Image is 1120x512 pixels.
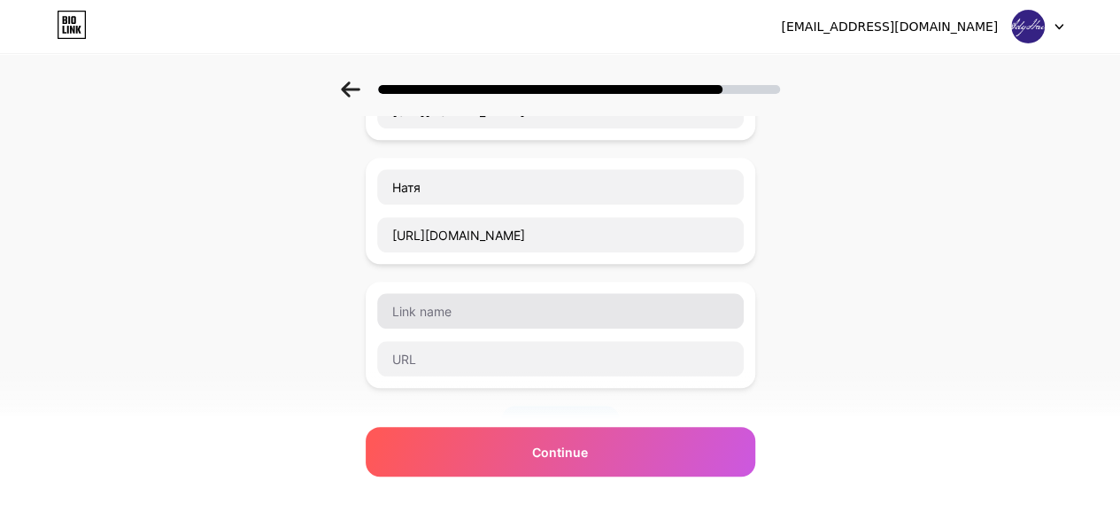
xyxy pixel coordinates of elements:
input: Link name [377,293,744,329]
input: URL [377,217,744,252]
span: Continue [532,443,588,462]
div: + [501,406,620,441]
div: Socials [366,484,755,501]
input: Link name [377,169,744,205]
img: Ady Jenny [1011,10,1045,43]
div: [EMAIL_ADDRESS][DOMAIN_NAME] [781,18,998,36]
input: URL [377,341,744,376]
span: Add another [527,415,602,433]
